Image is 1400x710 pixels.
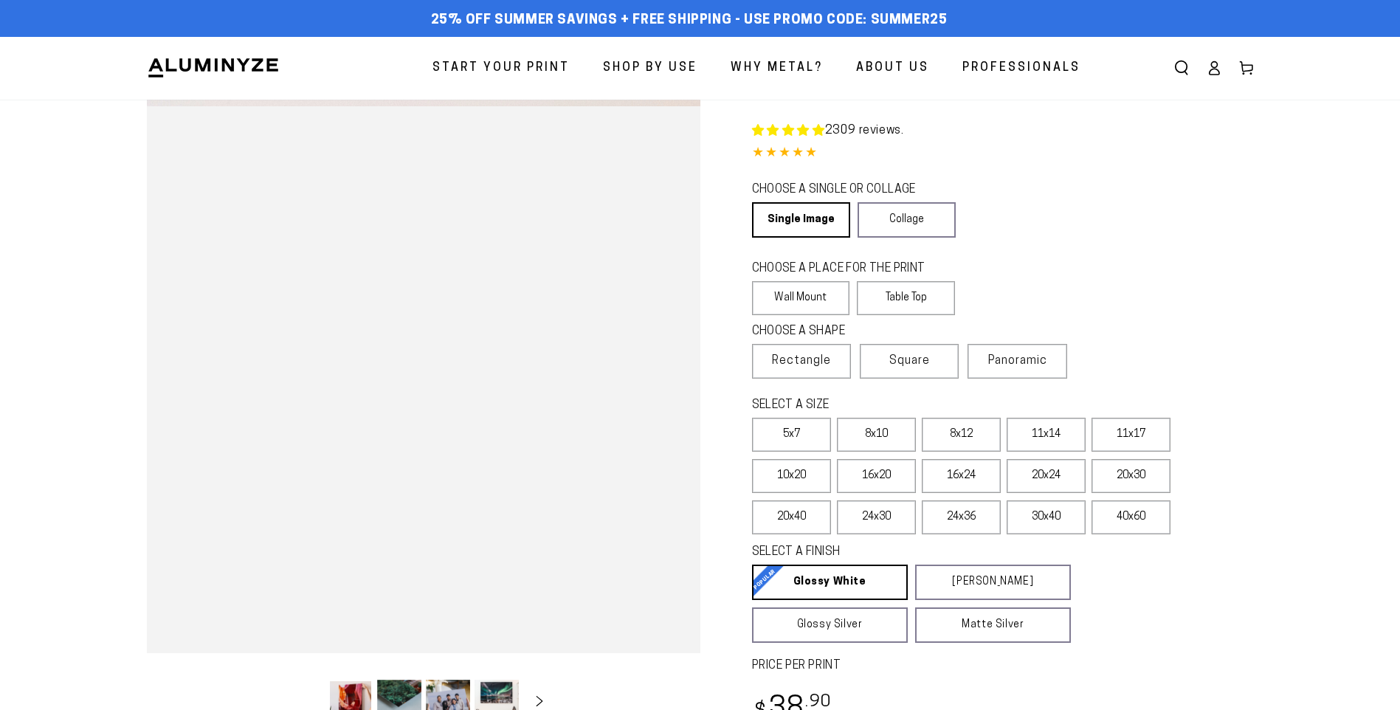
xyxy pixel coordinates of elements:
span: Start Your Print [432,58,570,79]
a: Glossy Silver [752,607,908,643]
span: Professionals [962,58,1080,79]
span: 25% off Summer Savings + Free Shipping - Use Promo Code: SUMMER25 [431,13,948,29]
label: 20x40 [752,500,831,534]
label: Wall Mount [752,281,850,315]
label: 8x12 [922,418,1001,452]
div: 4.85 out of 5.0 stars [752,143,1254,165]
legend: CHOOSE A PLACE FOR THE PRINT [752,261,942,278]
a: Shop By Use [592,49,708,88]
span: Rectangle [772,352,831,370]
span: Shop By Use [603,58,697,79]
span: Panoramic [988,355,1047,367]
a: Why Metal? [720,49,834,88]
label: 30x40 [1007,500,1086,534]
label: 20x30 [1092,459,1170,493]
label: Table Top [857,281,955,315]
label: 8x10 [837,418,916,452]
label: 10x20 [752,459,831,493]
legend: CHOOSE A SINGLE OR COLLAGE [752,182,942,199]
a: Single Image [752,202,850,238]
a: [PERSON_NAME] [915,565,1071,600]
span: About Us [856,58,929,79]
legend: SELECT A SIZE [752,397,1047,414]
label: 11x14 [1007,418,1086,452]
label: 16x20 [837,459,916,493]
span: Why Metal? [731,58,823,79]
label: 24x36 [922,500,1001,534]
label: 16x24 [922,459,1001,493]
a: Glossy White [752,565,908,600]
label: 40x60 [1092,500,1170,534]
legend: CHOOSE A SHAPE [752,323,944,340]
label: 20x24 [1007,459,1086,493]
a: About Us [845,49,940,88]
legend: SELECT A FINISH [752,544,1035,561]
a: Collage [858,202,956,238]
img: Aluminyze [147,57,280,79]
summary: Search our site [1165,52,1198,84]
a: Matte Silver [915,607,1071,643]
a: Professionals [951,49,1092,88]
label: 11x17 [1092,418,1170,452]
span: Square [889,352,930,370]
label: 24x30 [837,500,916,534]
label: 5x7 [752,418,831,452]
label: PRICE PER PRINT [752,658,1254,675]
a: Start Your Print [421,49,581,88]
